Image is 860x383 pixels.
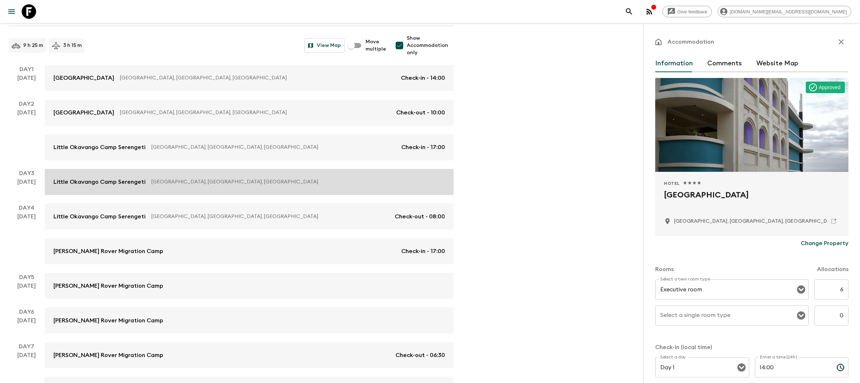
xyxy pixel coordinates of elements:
[9,65,45,74] p: Day 1
[655,55,693,72] button: Information
[664,180,680,186] span: Hotel
[395,212,445,221] p: Check-out - 08:00
[760,354,797,360] label: Enter a time (24h)
[401,143,445,152] p: Check-in - 17:00
[396,351,445,360] p: Check-out - 06:30
[622,4,636,19] button: search adventures
[819,84,840,91] p: Approved
[718,6,851,17] div: [DOMAIN_NAME][EMAIL_ADDRESS][DOMAIN_NAME]
[655,265,674,274] p: Rooms
[801,236,848,251] button: Change Property
[151,213,389,220] p: [GEOGRAPHIC_DATA], [GEOGRAPHIC_DATA], [GEOGRAPHIC_DATA]
[396,108,445,117] p: Check-out - 10:00
[53,74,114,82] p: [GEOGRAPHIC_DATA]
[151,144,396,151] p: [GEOGRAPHIC_DATA], [GEOGRAPHIC_DATA], [GEOGRAPHIC_DATA]
[120,74,395,82] p: [GEOGRAPHIC_DATA], [GEOGRAPHIC_DATA], [GEOGRAPHIC_DATA]
[45,100,454,126] a: [GEOGRAPHIC_DATA][GEOGRAPHIC_DATA], [GEOGRAPHIC_DATA], [GEOGRAPHIC_DATA]Check-out - 10:00
[45,169,454,195] a: Little Okavango Camp Serengeti[GEOGRAPHIC_DATA], [GEOGRAPHIC_DATA], [GEOGRAPHIC_DATA]
[655,343,848,352] p: Check-in (local time)
[9,204,45,212] p: Day 4
[755,357,831,378] input: hh:mm
[736,362,747,373] button: Open
[151,178,439,186] p: [GEOGRAPHIC_DATA], [GEOGRAPHIC_DATA], [GEOGRAPHIC_DATA]
[18,282,36,299] div: [DATE]
[366,38,386,53] span: Move multiple
[674,218,839,225] p: Dar es Salaam, Tanzania, United Republic of
[9,273,45,282] p: Day 5
[18,316,36,334] div: [DATE]
[45,204,454,230] a: Little Okavango Camp Serengeti[GEOGRAPHIC_DATA], [GEOGRAPHIC_DATA], [GEOGRAPHIC_DATA]Check-out - ...
[45,342,454,368] a: [PERSON_NAME] Rover Migration CampCheck-out - 06:30
[796,284,806,295] button: Open
[801,239,848,248] p: Change Property
[796,310,806,321] button: Open
[9,308,45,316] p: Day 6
[664,189,840,212] h2: [GEOGRAPHIC_DATA]
[63,42,82,49] p: 3 h 15 m
[18,108,36,160] div: [DATE]
[45,273,454,299] a: [PERSON_NAME] Rover Migration Camp
[667,38,714,46] p: Accommodation
[401,247,445,256] p: Check-in - 17:00
[53,143,146,152] p: Little Okavango Camp Serengeti
[18,178,36,195] div: [DATE]
[53,247,163,256] p: [PERSON_NAME] Rover Migration Camp
[23,42,43,49] p: 9 h 25 m
[18,212,36,264] div: [DATE]
[45,308,454,334] a: [PERSON_NAME] Rover Migration Camp
[4,4,19,19] button: menu
[18,74,36,91] div: [DATE]
[45,65,454,91] a: [GEOGRAPHIC_DATA][GEOGRAPHIC_DATA], [GEOGRAPHIC_DATA], [GEOGRAPHIC_DATA]Check-in - 14:00
[53,178,146,186] p: Little Okavango Camp Serengeti
[833,360,848,375] button: Choose time, selected time is 2:00 PM
[817,265,848,274] p: Allocations
[655,78,848,172] div: Photo of Hotel Slipway
[304,38,345,53] button: View Map
[53,212,146,221] p: Little Okavango Camp Serengeti
[53,108,114,117] p: [GEOGRAPHIC_DATA]
[9,169,45,178] p: Day 3
[53,351,163,360] p: [PERSON_NAME] Rover Migration Camp
[45,134,454,160] a: Little Okavango Camp Serengeti[GEOGRAPHIC_DATA], [GEOGRAPHIC_DATA], [GEOGRAPHIC_DATA]Check-in - 1...
[674,9,712,14] span: Give feedback
[9,100,45,108] p: Day 2
[707,55,742,72] button: Comments
[726,9,851,14] span: [DOMAIN_NAME][EMAIL_ADDRESS][DOMAIN_NAME]
[53,316,163,325] p: [PERSON_NAME] Rover Migration Camp
[756,55,798,72] button: Website Map
[662,6,712,17] a: Give feedback
[9,342,45,351] p: Day 7
[407,35,454,56] span: Show Accommodation only
[45,238,454,264] a: [PERSON_NAME] Rover Migration CampCheck-in - 17:00
[53,282,163,290] p: [PERSON_NAME] Rover Migration Camp
[401,74,445,82] p: Check-in - 14:00
[120,109,390,116] p: [GEOGRAPHIC_DATA], [GEOGRAPHIC_DATA], [GEOGRAPHIC_DATA]
[660,276,710,282] label: Select a twin room type
[660,354,686,360] label: Select a day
